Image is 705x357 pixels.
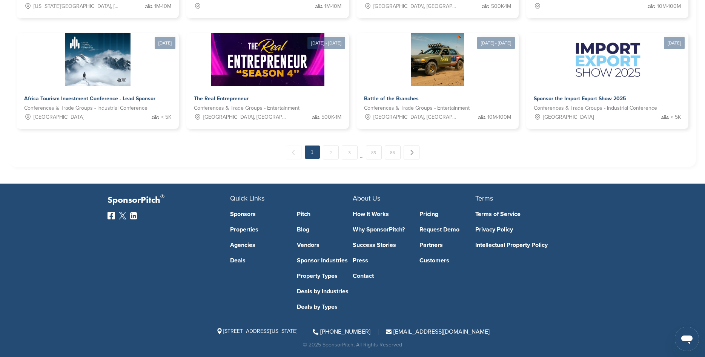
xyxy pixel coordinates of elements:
span: Terms [475,194,493,202]
span: [GEOGRAPHIC_DATA], [GEOGRAPHIC_DATA] [373,2,460,11]
div: [DATE] - [DATE] [477,37,515,49]
a: Request Demo [419,227,475,233]
span: Conferences & Trade Groups - Entertainment [194,104,300,112]
a: Pricing [419,211,475,217]
a: Privacy Policy [475,227,587,233]
span: 1M-10M [324,2,341,11]
span: Africa Tourism Investment Conference - Lead Sponsor [24,95,155,102]
span: < 5K [671,113,681,121]
a: Why SponsorPitch? [353,227,409,233]
a: Vendors [297,242,353,248]
em: 1 [305,146,320,159]
iframe: Button to launch messaging window [675,327,699,351]
div: [DATE] - [DATE] [307,37,345,49]
a: Contact [353,273,409,279]
span: Battle of the Branches [364,95,419,102]
span: < 5K [161,113,171,121]
div: [DATE] [664,37,685,49]
a: Properties [230,227,286,233]
img: Sponsorpitch & [211,33,325,86]
a: [DATE] - [DATE] Sponsorpitch & Battle of the Branches Conferences & Trade Groups - Entertainment ... [356,21,519,129]
span: ® [160,192,164,201]
span: [US_STATE][GEOGRAPHIC_DATA], [GEOGRAPHIC_DATA] [34,2,120,11]
span: [STREET_ADDRESS][US_STATE] [216,328,297,334]
span: Quick Links [230,194,264,202]
a: 2 [323,146,339,159]
span: 10M-100M [487,113,511,121]
a: Property Types [297,273,353,279]
a: [DATE] - [DATE] Sponsorpitch & The Real Entrepreneur Conferences & Trade Groups - Entertainment [... [186,21,349,129]
span: [GEOGRAPHIC_DATA], [GEOGRAPHIC_DATA] [203,113,290,121]
span: Conferences & Trade Groups - Entertainment [364,104,470,112]
div: [DATE] [155,37,175,49]
a: How It Works [353,211,409,217]
a: Success Stories [353,242,409,248]
a: Deals by Types [297,304,353,310]
img: Sponsorpitch & [411,33,464,86]
a: Intellectual Property Policy [475,242,587,248]
a: Agencies [230,242,286,248]
span: … [360,146,364,159]
a: 3 [342,146,358,159]
span: About Us [353,194,380,202]
a: Blog [297,227,353,233]
a: Customers [419,257,475,264]
p: SponsorPitch [108,195,230,206]
a: Deals by Industries [297,288,353,294]
span: [GEOGRAPHIC_DATA] [34,113,84,121]
img: Facebook [108,212,115,219]
span: ← Previous [286,146,302,159]
span: 10M-100M [657,2,681,11]
a: 85 [366,146,382,159]
span: The Real Entrepreneur [194,95,249,102]
a: Pitch [297,211,353,217]
div: © 2025 SponsorPitch, All Rights Reserved [108,342,598,348]
img: Sponsorpitch & [65,33,131,86]
a: Deals [230,257,286,264]
a: Next → [404,146,419,159]
img: Twitter [119,212,126,219]
span: Sponsor the Import Export Show 2025 [534,95,626,102]
span: [GEOGRAPHIC_DATA] [543,113,594,121]
span: [GEOGRAPHIC_DATA], [GEOGRAPHIC_DATA], [US_STATE][GEOGRAPHIC_DATA], [GEOGRAPHIC_DATA], [GEOGRAPHIC... [373,113,460,121]
a: [DATE] Sponsorpitch & Sponsor the Import Export Show 2025 Conferences & Trade Groups - Industrial... [526,21,688,129]
a: Sponsor Industries [297,257,353,264]
a: [PHONE_NUMBER] [313,328,370,336]
span: 1M-10M [154,2,171,11]
a: Sponsors [230,211,286,217]
span: Conferences & Trade Groups - Industrial Conference [24,104,147,112]
span: Conferences & Trade Groups - Industrial Conference [534,104,657,112]
a: Press [353,257,409,264]
span: 500K-1M [491,2,511,11]
span: 500K-1M [321,113,341,121]
img: Sponsorpitch & [567,33,648,86]
a: Terms of Service [475,211,587,217]
a: Partners [419,242,475,248]
a: [DATE] Sponsorpitch & Africa Tourism Investment Conference - Lead Sponsor Conferences & Trade Gro... [17,21,179,129]
a: 86 [385,146,401,159]
a: [EMAIL_ADDRESS][DOMAIN_NAME] [386,328,490,336]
